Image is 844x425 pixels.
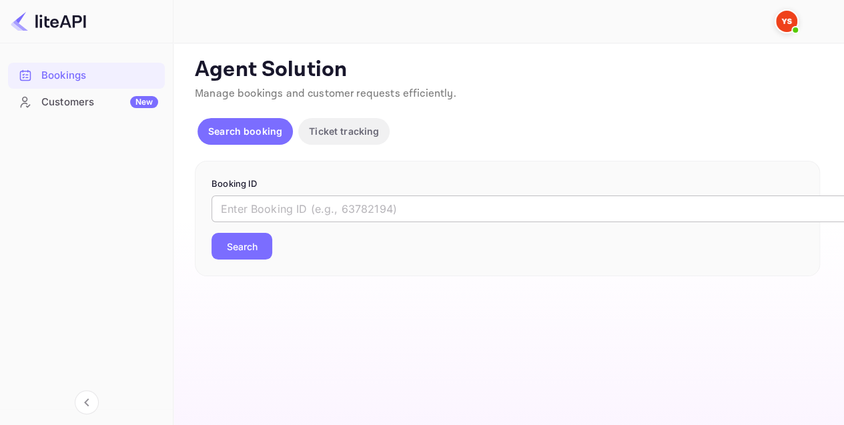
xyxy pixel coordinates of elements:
a: CustomersNew [8,89,165,114]
div: CustomersNew [8,89,165,115]
img: Yandex Support [776,11,797,32]
p: Agent Solution [195,57,820,83]
a: Bookings [8,63,165,87]
p: Booking ID [212,177,803,191]
div: Bookings [8,63,165,89]
div: Customers [41,95,158,110]
div: Bookings [41,68,158,83]
button: Search [212,233,272,260]
p: Ticket tracking [309,124,379,138]
img: LiteAPI logo [11,11,86,32]
button: Collapse navigation [75,390,99,414]
p: Search booking [208,124,282,138]
div: New [130,96,158,108]
span: Manage bookings and customer requests efficiently. [195,87,456,101]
